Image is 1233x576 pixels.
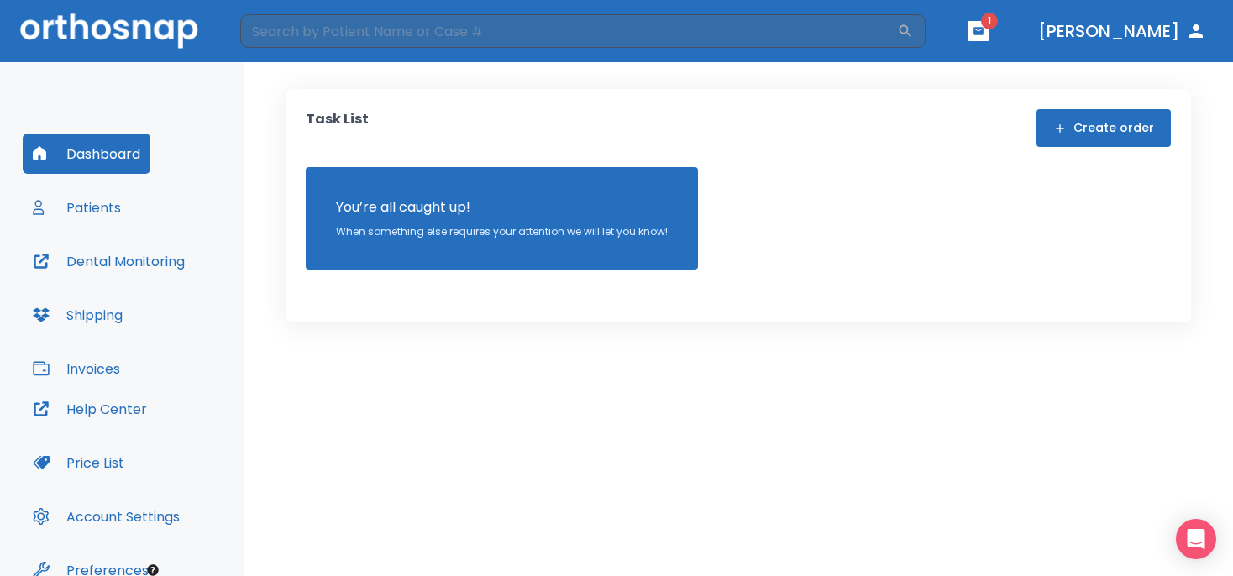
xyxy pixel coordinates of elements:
button: Create order [1036,109,1171,147]
button: Invoices [23,348,130,389]
button: Price List [23,442,134,483]
input: Search by Patient Name or Case # [240,14,897,48]
span: 1 [981,13,998,29]
button: [PERSON_NAME] [1031,16,1213,46]
button: Help Center [23,389,157,429]
p: Task List [306,109,369,147]
button: Dashboard [23,134,150,174]
p: You’re all caught up! [336,197,668,217]
div: Open Intercom Messenger [1176,519,1216,559]
button: Patients [23,187,131,228]
button: Shipping [23,295,133,335]
button: Dental Monitoring [23,241,195,281]
p: When something else requires your attention we will let you know! [336,224,668,239]
img: Orthosnap [20,13,198,48]
button: Account Settings [23,496,190,537]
